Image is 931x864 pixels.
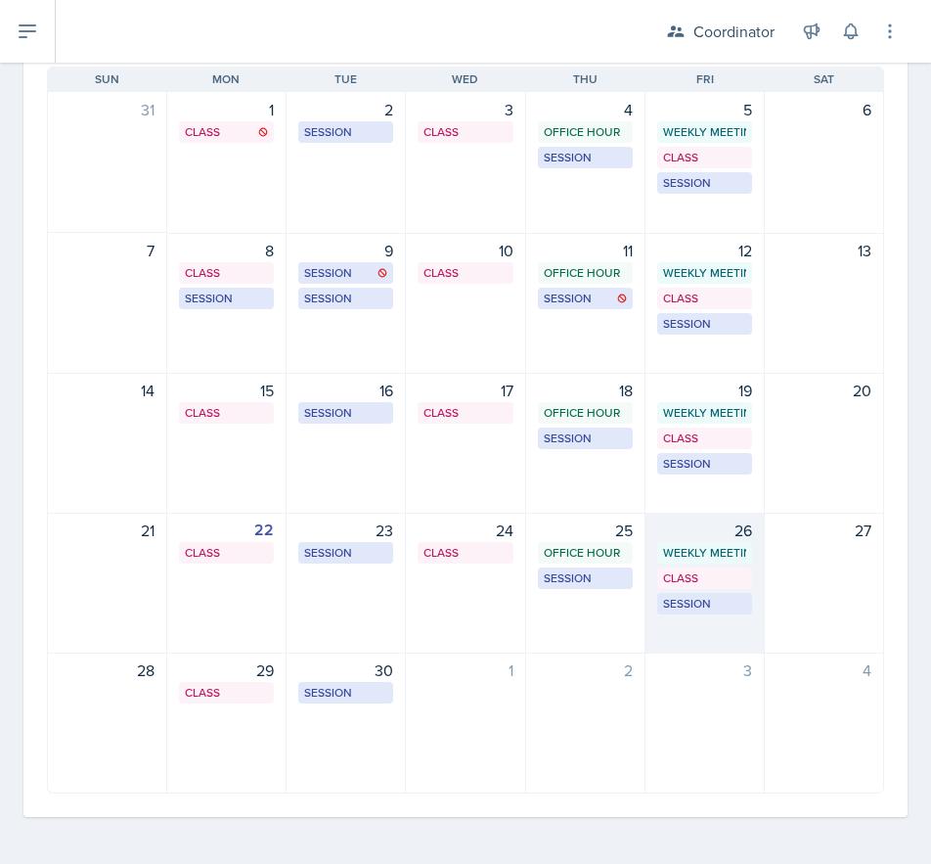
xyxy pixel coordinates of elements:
[544,123,627,141] div: Office Hour
[60,379,155,402] div: 14
[663,264,746,282] div: Weekly Meeting
[696,70,714,88] span: Fri
[663,544,746,562] div: Weekly Meeting
[304,684,387,702] div: Session
[544,430,627,447] div: Session
[418,98,512,121] div: 3
[304,123,387,141] div: Session
[544,290,627,307] div: Session
[423,123,507,141] div: Class
[776,239,871,262] div: 13
[814,70,834,88] span: Sat
[538,519,633,542] div: 25
[334,70,357,88] span: Tue
[423,264,507,282] div: Class
[423,404,507,422] div: Class
[304,290,387,307] div: Session
[663,290,746,307] div: Class
[185,544,268,562] div: Class
[298,519,393,542] div: 23
[304,404,387,422] div: Session
[538,659,633,682] div: 2
[418,239,512,262] div: 10
[657,379,752,402] div: 19
[776,519,871,542] div: 27
[663,149,746,166] div: Class
[544,569,627,587] div: Session
[298,239,393,262] div: 9
[185,404,268,422] div: Class
[663,174,746,192] div: Session
[185,123,268,141] div: Class
[544,544,627,562] div: Office Hour
[538,239,633,262] div: 11
[212,70,240,88] span: Mon
[185,684,268,702] div: Class
[663,315,746,333] div: Session
[298,659,393,682] div: 30
[693,20,775,43] div: Coordinator
[452,70,478,88] span: Wed
[776,379,871,402] div: 20
[573,70,598,88] span: Thu
[663,569,746,587] div: Class
[179,239,274,262] div: 8
[179,519,274,542] div: 22
[418,519,512,542] div: 24
[418,379,512,402] div: 17
[776,659,871,682] div: 4
[776,98,871,121] div: 6
[179,659,274,682] div: 29
[60,659,155,682] div: 28
[544,149,627,166] div: Session
[423,544,507,562] div: Class
[179,98,274,121] div: 1
[663,404,746,422] div: Weekly Meeting
[544,264,627,282] div: Office Hour
[657,239,752,262] div: 12
[418,659,512,682] div: 1
[185,264,268,282] div: Class
[60,239,155,262] div: 7
[663,430,746,447] div: Class
[657,659,752,682] div: 3
[663,455,746,473] div: Session
[304,544,387,562] div: Session
[544,404,627,422] div: Office Hour
[304,264,387,282] div: Session
[663,123,746,141] div: Weekly Meeting
[179,379,274,402] div: 15
[95,70,119,88] span: Sun
[298,379,393,402] div: 16
[298,98,393,121] div: 2
[657,98,752,121] div: 5
[538,379,633,402] div: 18
[60,98,155,121] div: 31
[538,98,633,121] div: 4
[663,595,746,613] div: Session
[60,519,155,542] div: 21
[657,519,752,542] div: 26
[185,290,268,307] div: Session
